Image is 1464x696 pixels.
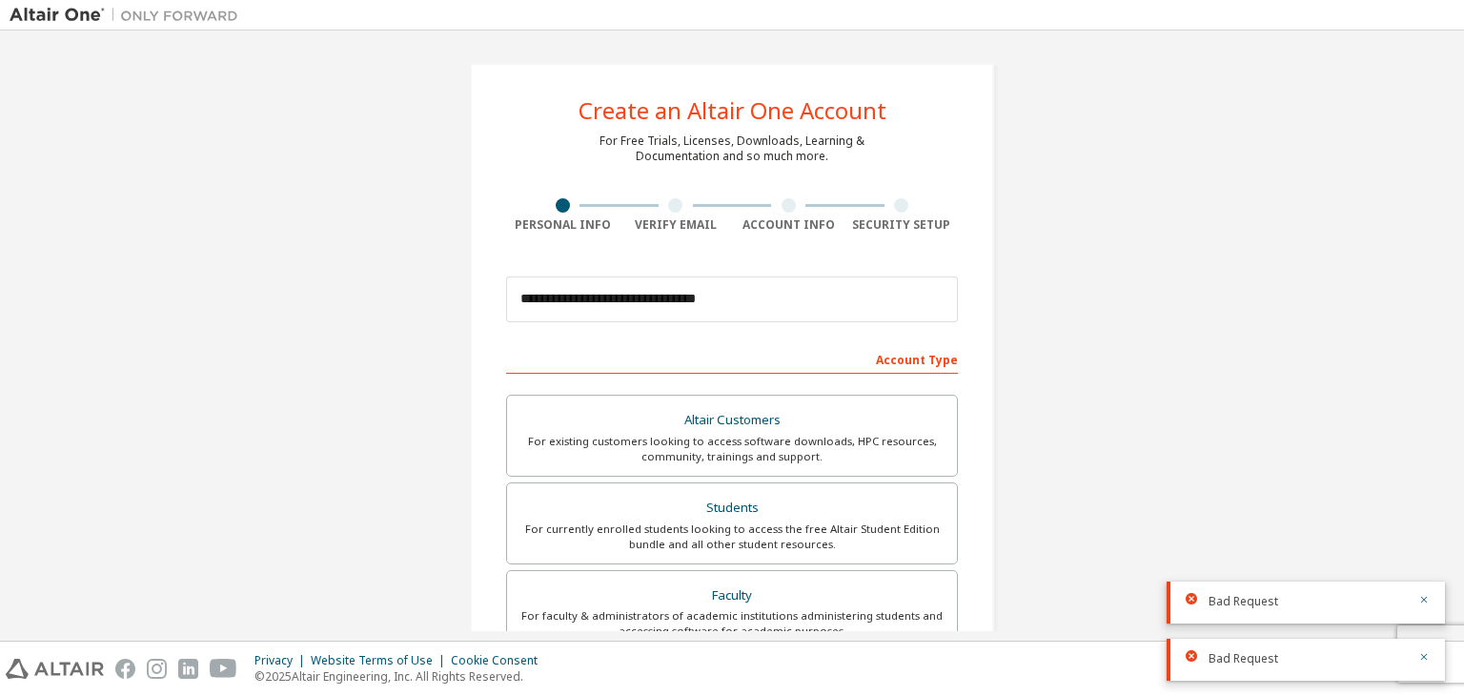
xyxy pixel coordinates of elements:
div: Security Setup [845,217,959,233]
img: youtube.svg [210,659,237,679]
div: Account Type [506,343,958,374]
div: Altair Customers [518,407,945,434]
p: © 2025 Altair Engineering, Inc. All Rights Reserved. [254,668,549,685]
div: Verify Email [620,217,733,233]
img: Altair One [10,6,248,25]
div: For currently enrolled students looking to access the free Altair Student Edition bundle and all ... [518,522,945,552]
div: Create an Altair One Account [579,99,886,122]
span: Bad Request [1209,594,1278,609]
div: Cookie Consent [451,653,549,668]
span: Bad Request [1209,651,1278,666]
img: facebook.svg [115,659,135,679]
div: Personal Info [506,217,620,233]
img: linkedin.svg [178,659,198,679]
div: Website Terms of Use [311,653,451,668]
div: For faculty & administrators of academic institutions administering students and accessing softwa... [518,608,945,639]
img: altair_logo.svg [6,659,104,679]
img: instagram.svg [147,659,167,679]
div: For existing customers looking to access software downloads, HPC resources, community, trainings ... [518,434,945,464]
div: For Free Trials, Licenses, Downloads, Learning & Documentation and so much more. [600,133,864,164]
div: Students [518,495,945,522]
div: Privacy [254,653,311,668]
div: Account Info [732,217,845,233]
div: Faculty [518,583,945,609]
